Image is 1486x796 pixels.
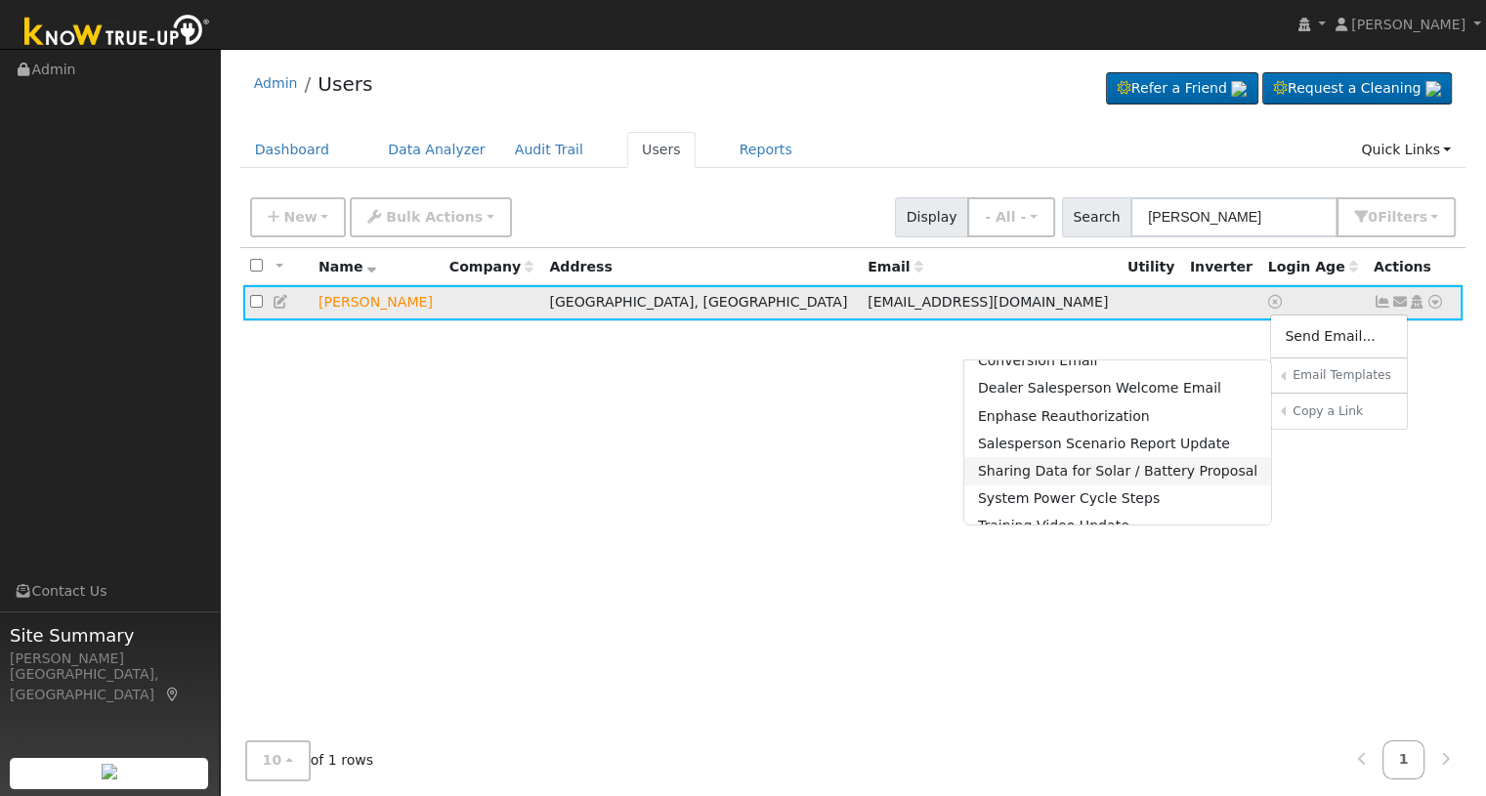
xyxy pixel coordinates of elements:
span: [PERSON_NAME] [1351,17,1465,32]
a: ferrieraeric@gmail.com [1391,292,1409,313]
a: No login access [1268,294,1286,310]
div: Utility [1127,257,1176,277]
span: Company name [449,259,533,274]
a: Refer a Friend [1106,72,1258,105]
img: Know True-Up [15,11,220,55]
span: 10 [263,752,282,768]
a: Users [627,132,696,168]
img: retrieve [1231,81,1247,97]
div: [PERSON_NAME] [10,649,209,669]
img: retrieve [1425,81,1441,97]
button: 0Filters [1337,197,1456,237]
a: Dashboard [240,132,345,168]
a: Copy a Link [1286,400,1407,422]
a: Login As [1408,294,1425,310]
a: Conversion Email [964,348,1272,375]
span: s [1419,209,1426,225]
button: 10 [245,740,311,780]
span: Filter [1378,209,1427,225]
a: Dealer Salesperson Welcome Email [964,375,1272,402]
a: Edit User [273,294,290,310]
a: Reports [725,132,807,168]
span: Name [318,259,376,274]
a: Not connected [1374,294,1391,310]
h6: Copy a Link [1293,404,1393,419]
span: Search [1062,197,1131,237]
a: Users [318,72,372,96]
a: Data Analyzer [373,132,500,168]
img: retrieve [102,764,117,779]
a: Audit Trail [500,132,598,168]
a: 1 [1382,740,1425,778]
span: Display [895,197,968,237]
span: Site Summary [10,622,209,649]
a: Request a Cleaning [1262,72,1452,105]
button: Bulk Actions [350,197,511,237]
a: Salesperson Scenario Report Update [964,430,1272,457]
div: Inverter [1190,257,1254,277]
span: [EMAIL_ADDRESS][DOMAIN_NAME] [868,294,1108,310]
a: Map [164,687,182,702]
div: [GEOGRAPHIC_DATA], [GEOGRAPHIC_DATA] [10,664,209,705]
a: Other actions [1426,292,1444,313]
a: Enphase Reauthorization [964,402,1272,430]
span: Bulk Actions [386,209,483,225]
div: Address [549,257,854,277]
a: Admin [254,75,298,91]
a: Training Video Update [964,513,1272,540]
span: Days since last login [1268,259,1358,274]
input: Search [1130,197,1337,237]
h6: Email Templates [1293,368,1393,383]
button: - All - [967,197,1055,237]
a: Quick Links [1346,132,1465,168]
span: New [283,209,317,225]
td: Lead [312,285,443,321]
div: Actions [1374,257,1456,277]
a: Email Templates [1286,365,1407,387]
button: New [250,197,347,237]
span: of 1 rows [245,740,374,780]
a: Sharing Data for Solar / Battery Proposal [964,457,1272,484]
a: Send Email... [1271,322,1407,350]
td: [GEOGRAPHIC_DATA], [GEOGRAPHIC_DATA] [542,285,861,321]
span: Email [868,259,922,274]
a: System Power Cycle Steps [964,485,1272,513]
